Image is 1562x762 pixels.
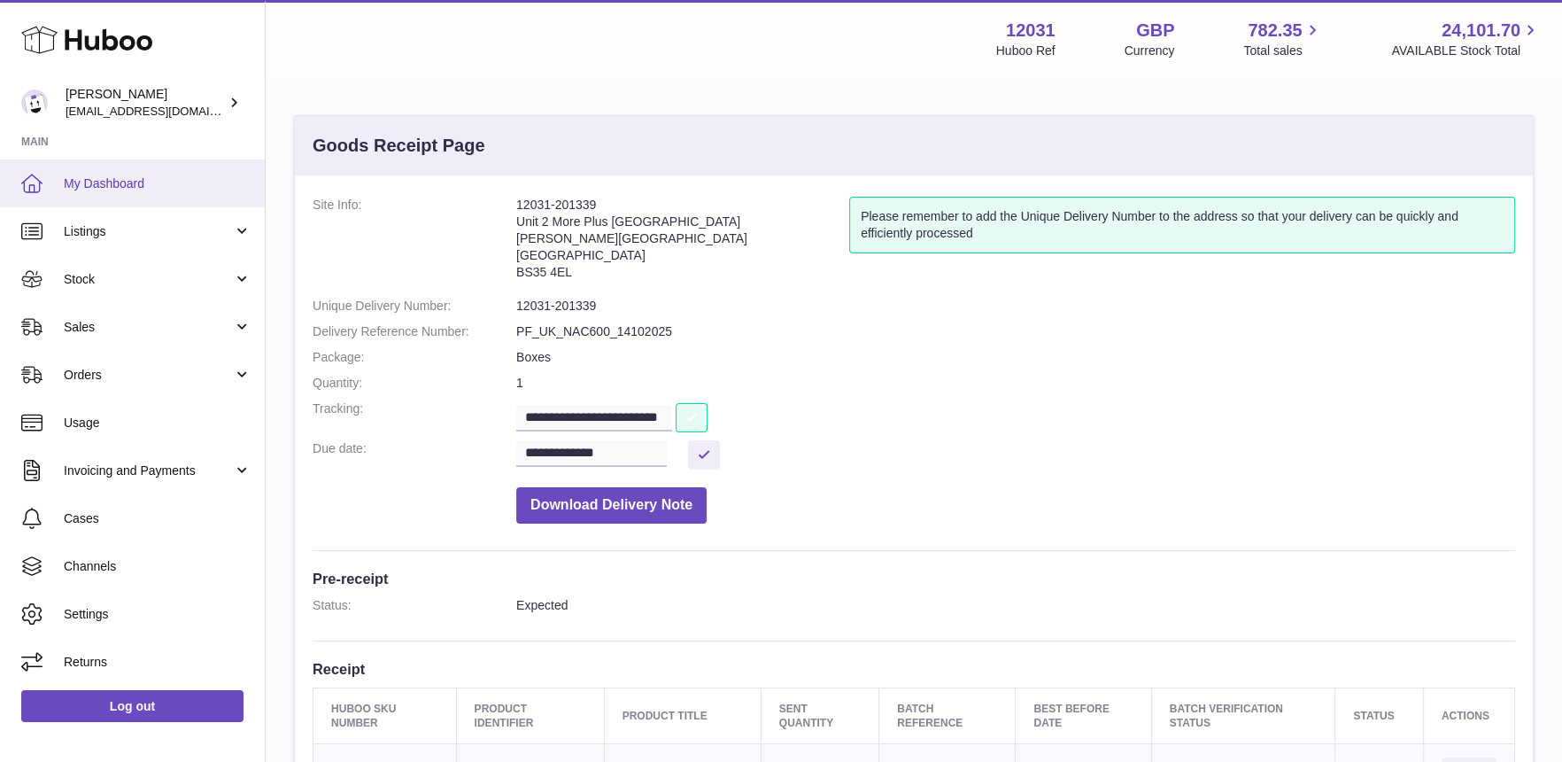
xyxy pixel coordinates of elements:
a: Log out [21,690,244,722]
div: Currency [1125,43,1175,59]
span: Usage [64,415,251,432]
dd: Expected [516,597,1515,614]
dt: Delivery Reference Number: [313,323,516,340]
span: Total sales [1243,43,1322,59]
th: Best Before Date [1016,688,1151,743]
dt: Due date: [313,440,516,470]
th: Sent Quantity [761,688,879,743]
th: Product title [604,688,761,743]
dt: Quantity: [313,375,516,392]
th: Batch Reference [879,688,1016,743]
dt: Status: [313,597,516,614]
dt: Package: [313,349,516,366]
span: 24,101.70 [1442,19,1520,43]
span: Returns [64,654,251,671]
img: admin@makewellforyou.com [21,89,48,116]
span: AVAILABLE Stock Total [1391,43,1541,59]
span: Invoicing and Payments [64,463,233,479]
span: Cases [64,510,251,527]
strong: 12031 [1006,19,1056,43]
span: Settings [64,606,251,623]
span: My Dashboard [64,175,251,192]
span: 782.35 [1248,19,1302,43]
div: [PERSON_NAME] [66,86,225,120]
dt: Site Info: [313,197,516,289]
span: Listings [64,223,233,240]
span: Sales [64,319,233,336]
dd: Boxes [516,349,1515,366]
th: Product Identifier [456,688,604,743]
div: Huboo Ref [996,43,1056,59]
span: Channels [64,558,251,575]
dt: Tracking: [313,400,516,432]
a: 782.35 Total sales [1243,19,1322,59]
button: Download Delivery Note [516,487,707,524]
span: [EMAIL_ADDRESS][DOMAIN_NAME] [66,104,260,118]
h3: Receipt [313,659,1515,679]
th: Status [1335,688,1423,743]
dd: 1 [516,375,1515,392]
address: 12031-201339 Unit 2 More Plus [GEOGRAPHIC_DATA] [PERSON_NAME][GEOGRAPHIC_DATA] [GEOGRAPHIC_DATA] ... [516,197,849,289]
dt: Unique Delivery Number: [313,298,516,315]
h3: Goods Receipt Page [313,134,485,158]
a: 24,101.70 AVAILABLE Stock Total [1391,19,1541,59]
div: Please remember to add the Unique Delivery Number to the address so that your delivery can be qui... [849,197,1515,253]
th: Actions [1423,688,1514,743]
dd: PF_UK_NAC600_14102025 [516,323,1515,340]
span: Orders [64,367,233,384]
dd: 12031-201339 [516,298,1515,315]
th: Batch Verification Status [1151,688,1335,743]
h3: Pre-receipt [313,569,1515,588]
strong: GBP [1136,19,1174,43]
span: Stock [64,271,233,288]
th: Huboo SKU Number [313,688,457,743]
